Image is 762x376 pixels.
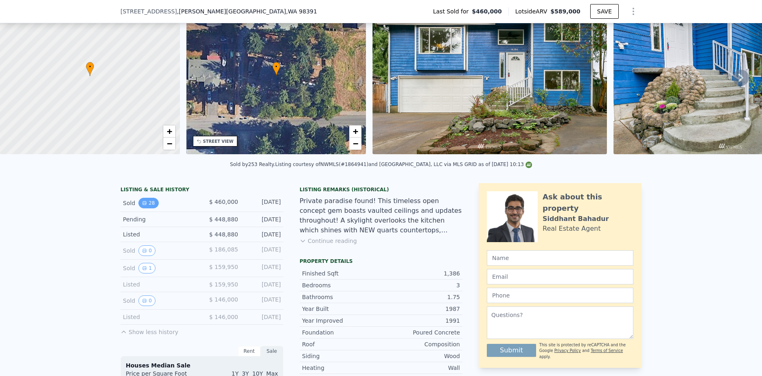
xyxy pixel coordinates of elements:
[166,138,172,149] span: −
[381,317,460,325] div: 1991
[245,230,281,238] div: [DATE]
[238,346,261,356] div: Rent
[272,62,280,76] div: •
[177,7,317,15] span: , [PERSON_NAME][GEOGRAPHIC_DATA]
[120,325,178,336] button: Show less history
[86,63,94,70] span: •
[138,263,155,273] button: View historical data
[487,288,633,303] input: Phone
[230,162,275,167] div: Sold by 253 Realty .
[209,264,238,270] span: $ 159,950
[381,281,460,289] div: 3
[433,7,472,15] span: Last Sold for
[302,352,381,360] div: Siding
[245,245,281,256] div: [DATE]
[349,125,361,138] a: Zoom in
[245,215,281,223] div: [DATE]
[353,126,358,136] span: +
[245,198,281,208] div: [DATE]
[300,258,462,265] div: Property details
[126,361,278,369] div: Houses Median Sale
[381,293,460,301] div: 1.75
[275,162,532,167] div: Listing courtesy of NWMLS (#1864941) and [GEOGRAPHIC_DATA], LLC via MLS GRID as of [DATE] 10:13
[554,348,581,353] a: Privacy Policy
[138,198,158,208] button: View historical data
[245,313,281,321] div: [DATE]
[302,269,381,278] div: Finished Sqft
[120,186,283,195] div: LISTING & SALE HISTORY
[245,263,281,273] div: [DATE]
[543,224,601,234] div: Real Estate Agent
[591,348,623,353] a: Terms of Service
[120,7,177,15] span: [STREET_ADDRESS]
[300,186,462,193] div: Listing Remarks (Historical)
[353,138,358,149] span: −
[163,125,175,138] a: Zoom in
[261,346,283,356] div: Sale
[381,340,460,348] div: Composition
[163,138,175,150] a: Zoom out
[209,216,238,223] span: $ 448,880
[209,296,238,303] span: $ 146,000
[209,246,238,253] span: $ 186,085
[300,196,462,235] div: Private paradise found! This timeless open concept gem boasts vaulted ceilings and updates throug...
[138,295,155,306] button: View historical data
[590,4,619,19] button: SAVE
[515,7,550,15] span: Lotside ARV
[302,328,381,337] div: Foundation
[550,8,580,15] span: $589,000
[487,250,633,266] input: Name
[123,280,195,289] div: Listed
[543,214,609,224] div: Siddhant Bahadur
[487,269,633,284] input: Email
[209,199,238,205] span: $ 460,000
[123,230,195,238] div: Listed
[300,237,357,245] button: Continue reading
[543,191,633,214] div: Ask about this property
[302,340,381,348] div: Roof
[381,328,460,337] div: Poured Concrete
[272,63,280,70] span: •
[123,313,195,321] div: Listed
[245,280,281,289] div: [DATE]
[302,293,381,301] div: Bathrooms
[86,62,94,76] div: •
[166,126,172,136] span: +
[487,344,536,357] button: Submit
[123,198,195,208] div: Sold
[123,215,195,223] div: Pending
[209,314,238,320] span: $ 146,000
[123,295,195,306] div: Sold
[123,245,195,256] div: Sold
[625,3,642,20] button: Show Options
[539,342,633,360] div: This site is protected by reCAPTCHA and the Google and apply.
[123,263,195,273] div: Sold
[245,295,281,306] div: [DATE]
[381,305,460,313] div: 1987
[472,7,502,15] span: $460,000
[286,8,317,15] span: , WA 98391
[138,245,155,256] button: View historical data
[381,269,460,278] div: 1,386
[526,162,532,168] img: NWMLS Logo
[302,305,381,313] div: Year Built
[203,138,234,144] div: STREET VIEW
[349,138,361,150] a: Zoom out
[302,317,381,325] div: Year Improved
[209,281,238,288] span: $ 159,950
[381,364,460,372] div: Wall
[209,231,238,238] span: $ 448,880
[302,364,381,372] div: Heating
[381,352,460,360] div: Wood
[302,281,381,289] div: Bedrooms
